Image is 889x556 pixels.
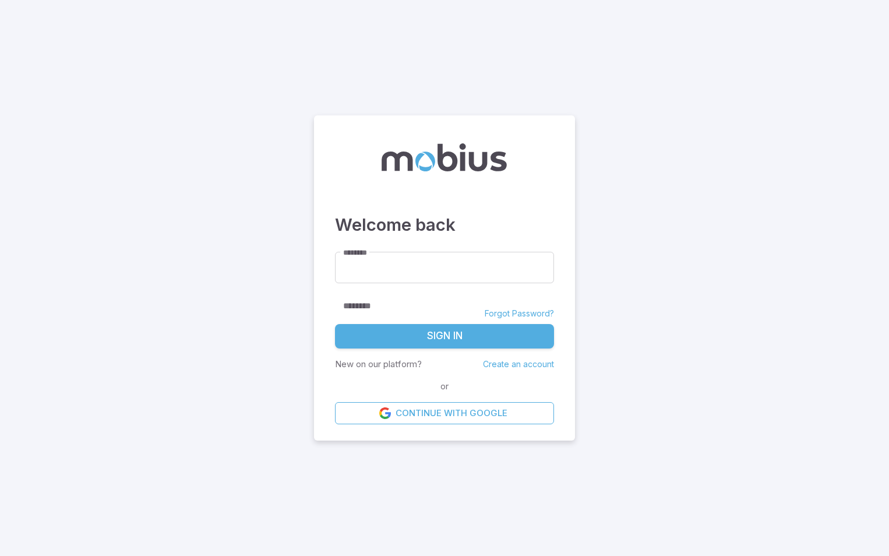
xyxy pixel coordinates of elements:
a: Forgot Password? [485,308,554,319]
a: Continue with Google [335,402,554,424]
button: Sign In [335,324,554,349]
p: New on our platform? [335,358,422,371]
h3: Welcome back [335,212,554,238]
span: or [438,380,451,393]
a: Create an account [483,359,554,369]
